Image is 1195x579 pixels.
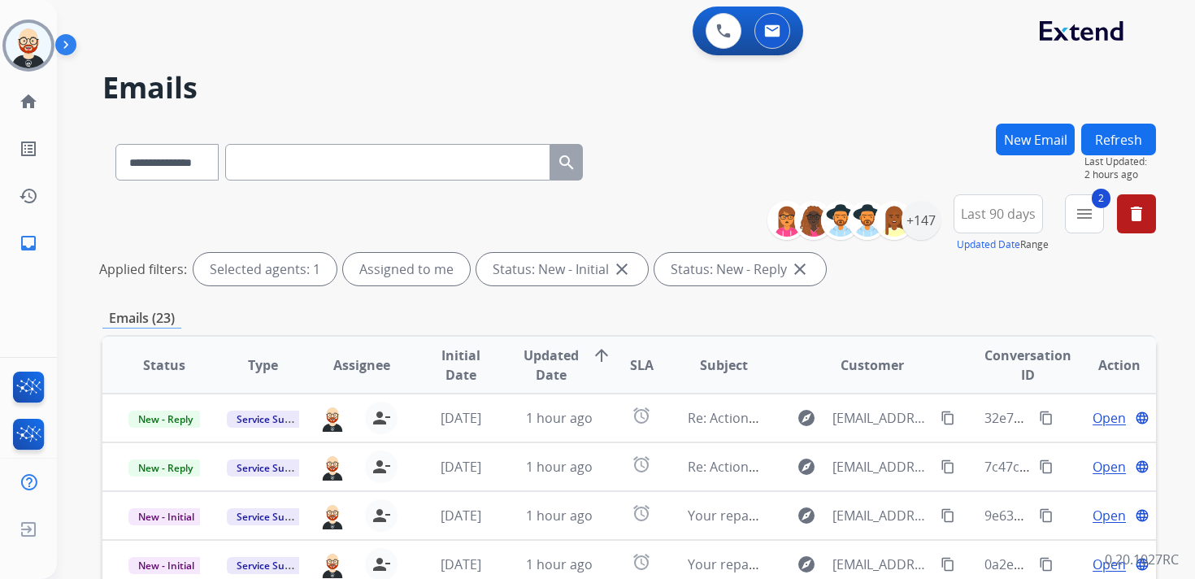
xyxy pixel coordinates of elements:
span: Customer [841,355,904,375]
mat-icon: person_remove [372,408,391,428]
mat-icon: content_copy [941,508,955,523]
span: Last Updated: [1084,155,1156,168]
span: [DATE] [441,458,481,476]
mat-icon: language [1135,411,1149,425]
div: Selected agents: 1 [193,253,337,285]
span: Status [143,355,185,375]
span: [DATE] [441,409,481,427]
mat-icon: menu [1075,204,1094,224]
mat-icon: close [790,259,810,279]
span: Open [1093,457,1126,477]
span: Service Support [227,459,319,477]
p: Emails (23) [102,308,181,329]
span: 1 hour ago [526,555,593,573]
span: [DATE] [441,555,481,573]
img: agent-avatar [319,404,345,432]
span: 2 hours ago [1084,168,1156,181]
mat-icon: inbox [19,233,38,253]
span: Initial Date [424,346,496,385]
mat-icon: search [557,153,576,172]
mat-icon: alarm [632,552,651,572]
mat-icon: content_copy [941,459,955,474]
mat-icon: content_copy [941,411,955,425]
h2: Emails [102,72,1156,104]
mat-icon: content_copy [1039,508,1054,523]
mat-icon: content_copy [941,557,955,572]
mat-icon: person_remove [372,555,391,574]
p: 0.20.1027RC [1105,550,1179,569]
mat-icon: person_remove [372,457,391,477]
span: Service Support [227,508,319,525]
span: SLA [630,355,654,375]
span: Service Support [227,557,319,574]
mat-icon: list_alt [19,139,38,159]
span: 1 hour ago [526,458,593,476]
span: New - Initial [128,508,204,525]
mat-icon: explore [797,457,816,477]
mat-icon: language [1135,459,1149,474]
img: agent-avatar [319,453,345,481]
span: [EMAIL_ADDRESS][DOMAIN_NAME] [832,408,932,428]
span: Range [957,237,1049,251]
button: Updated Date [957,238,1020,251]
div: Status: New - Initial [476,253,648,285]
img: avatar [6,23,51,68]
mat-icon: alarm [632,503,651,523]
mat-icon: history [19,186,38,206]
span: 1 hour ago [526,507,593,525]
button: Refresh [1081,124,1156,155]
mat-icon: alarm [632,406,651,425]
mat-icon: explore [797,506,816,525]
span: [EMAIL_ADDRESS][DOMAIN_NAME] [832,457,932,477]
div: +147 [902,201,941,240]
mat-icon: home [19,92,38,111]
mat-icon: explore [797,408,816,428]
span: Conversation ID [984,346,1071,385]
mat-icon: explore [797,555,816,574]
div: Status: New - Reply [654,253,826,285]
mat-icon: delete [1127,204,1146,224]
div: Assigned to me [343,253,470,285]
span: 2 [1092,189,1110,208]
mat-icon: language [1135,508,1149,523]
span: Last 90 days [961,211,1036,217]
mat-icon: arrow_upward [592,346,611,365]
mat-icon: content_copy [1039,557,1054,572]
img: agent-avatar [319,551,345,578]
span: Updated Date [524,346,579,385]
span: 1 hour ago [526,409,593,427]
img: agent-avatar [319,502,345,529]
span: Open [1093,555,1126,574]
span: [DATE] [441,507,481,525]
span: Your repair(s) have shipped [688,555,858,573]
span: New - Reply [128,411,202,428]
span: [EMAIL_ADDRESS][DOMAIN_NAME] [832,506,932,525]
button: New Email [996,124,1075,155]
span: Subject [700,355,748,375]
span: Open [1093,506,1126,525]
mat-icon: content_copy [1039,459,1054,474]
span: Assignee [333,355,390,375]
span: Your repair(s) have shipped [688,507,858,525]
button: 2 [1065,194,1104,233]
th: Action [1057,337,1156,394]
mat-icon: close [612,259,632,279]
span: New - Reply [128,459,202,477]
span: [EMAIL_ADDRESS][DOMAIN_NAME] [832,555,932,574]
span: Service Support [227,411,319,428]
mat-icon: alarm [632,455,651,474]
span: Type [248,355,278,375]
mat-icon: content_copy [1039,411,1054,425]
button: Last 90 days [954,194,1043,233]
span: New - Initial [128,557,204,574]
mat-icon: person_remove [372,506,391,525]
p: Applied filters: [99,259,187,279]
span: Open [1093,408,1126,428]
